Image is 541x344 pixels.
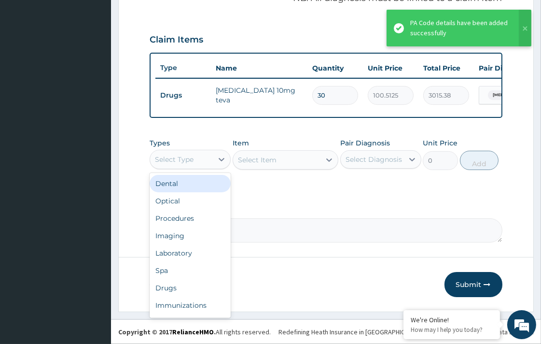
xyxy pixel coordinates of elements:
[158,5,181,28] div: Minimize live chat window
[278,327,534,337] div: Redefining Heath Insurance in [GEOGRAPHIC_DATA] using Telemedicine and Data Science!
[111,319,541,344] footer: All rights reserved.
[411,326,493,334] p: How may I help you today?
[118,328,216,336] strong: Copyright © 2017 .
[340,138,390,148] label: Pair Diagnosis
[150,192,231,210] div: Optical
[363,58,418,78] th: Unit Price
[444,272,502,297] button: Submit
[410,18,510,38] div: PA Code details have been added successfully
[411,315,493,324] div: We're Online!
[150,297,231,314] div: Immunizations
[150,244,231,262] div: Laboratory
[211,58,307,78] th: Name
[488,90,533,100] span: [MEDICAL_DATA]
[56,108,133,205] span: We're online!
[346,155,402,164] div: Select Diagnosis
[460,151,499,170] button: Add
[5,236,184,270] textarea: Type your message and hit 'Enter'
[150,227,231,244] div: Imaging
[150,314,231,331] div: Others
[150,139,170,147] label: Types
[155,59,211,77] th: Type
[418,58,474,78] th: Total Price
[150,262,231,279] div: Spa
[211,81,307,110] td: [MEDICAL_DATA] 10mg teva
[172,328,214,336] a: RelianceHMO
[155,86,211,104] td: Drugs
[150,205,502,213] label: Comment
[155,155,194,164] div: Select Type
[150,175,231,192] div: Dental
[233,138,249,148] label: Item
[50,54,162,67] div: Chat with us now
[423,138,458,148] label: Unit Price
[307,58,363,78] th: Quantity
[18,48,39,72] img: d_794563401_company_1708531726252_794563401
[150,35,203,45] h3: Claim Items
[150,279,231,297] div: Drugs
[150,210,231,227] div: Procedures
